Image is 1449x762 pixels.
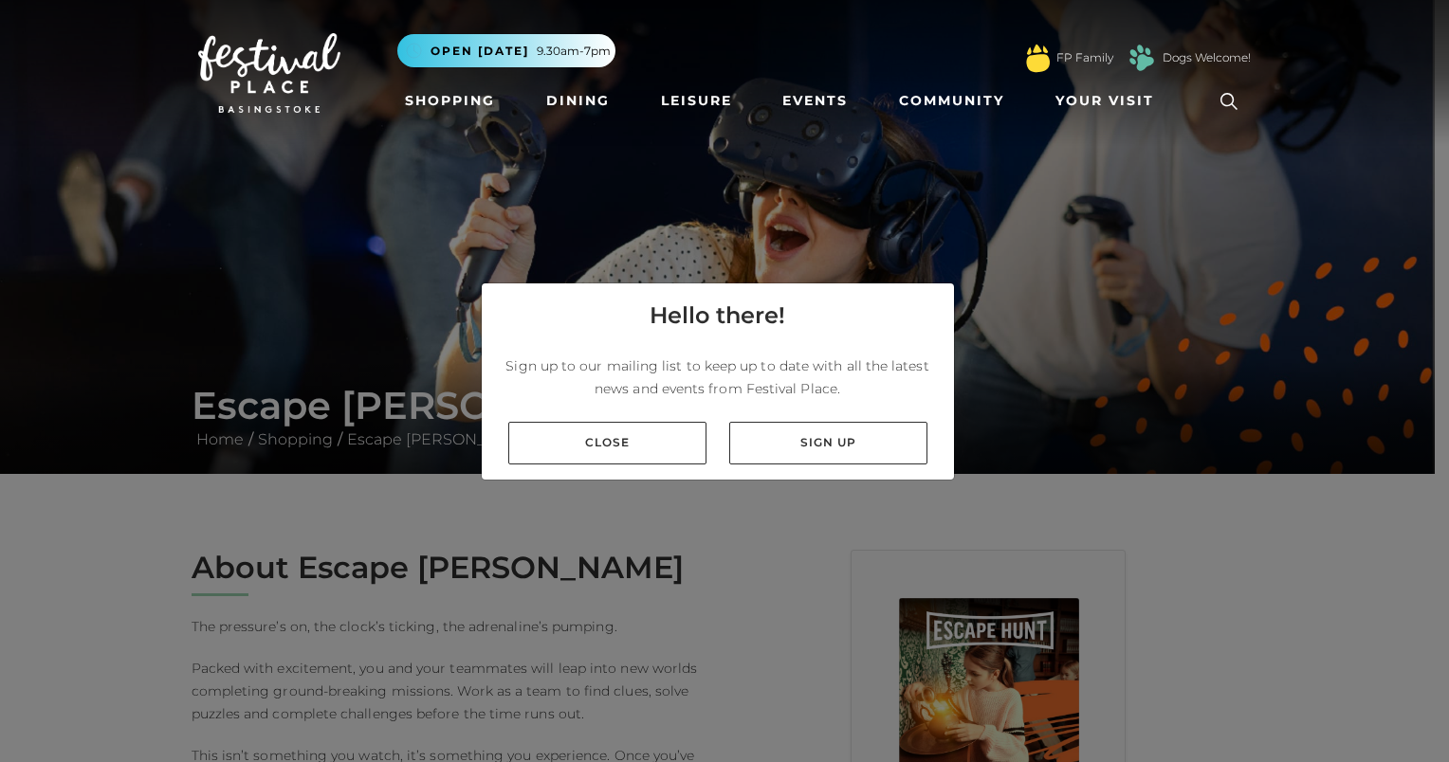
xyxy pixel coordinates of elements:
a: Dining [539,83,617,118]
a: Dogs Welcome! [1163,49,1251,66]
span: 9.30am-7pm [537,43,611,60]
button: Open [DATE] 9.30am-7pm [397,34,615,67]
a: Shopping [397,83,503,118]
a: Events [775,83,855,118]
a: Your Visit [1048,83,1171,118]
a: Community [891,83,1012,118]
a: Sign up [729,422,927,464]
a: Close [508,422,706,464]
img: Festival Place Logo [198,33,340,113]
a: Leisure [653,83,740,118]
p: Sign up to our mailing list to keep up to date with all the latest news and events from Festival ... [497,354,939,400]
span: Open [DATE] [431,43,529,60]
h4: Hello there! [650,299,785,333]
span: Your Visit [1055,91,1154,111]
a: FP Family [1056,49,1113,66]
